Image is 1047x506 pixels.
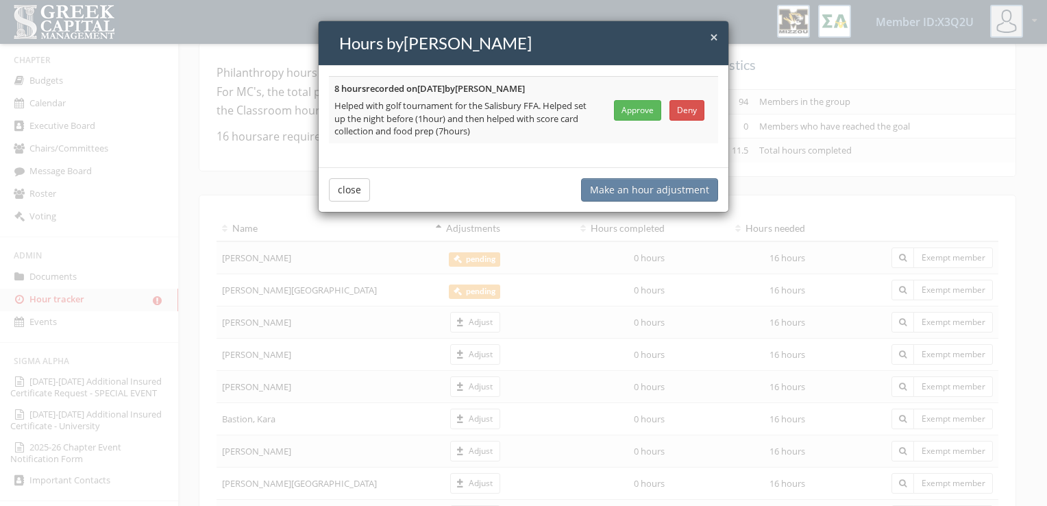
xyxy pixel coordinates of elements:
span: 8 hours [334,82,366,95]
td: Helped with golf tournament for the Salisbury FFA. Helped set up the night before (1hour) and the... [329,77,602,143]
h4: Hours by [339,32,718,55]
span: [DATE] [417,82,445,95]
span: × [710,27,718,47]
button: Make an hour adjustment [581,178,718,202]
button: Approve [614,100,661,121]
button: close [329,178,370,202]
span: [PERSON_NAME] [455,82,525,95]
div: recorded on by [334,82,596,95]
span: [PERSON_NAME] [404,33,532,53]
button: Deny [669,100,704,121]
